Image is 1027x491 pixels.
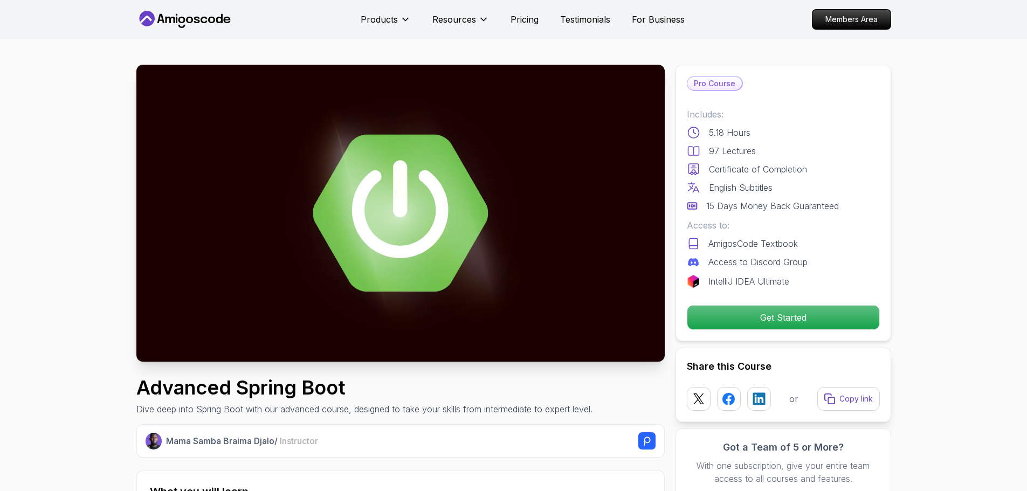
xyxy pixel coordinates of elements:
[789,392,798,405] p: or
[812,10,891,29] p: Members Area
[280,435,318,446] span: Instructor
[709,126,750,139] p: 5.18 Hours
[817,387,880,411] button: Copy link
[812,9,891,30] a: Members Area
[687,108,880,121] p: Includes:
[708,275,789,288] p: IntelliJ IDEA Ultimate
[632,13,685,26] a: For Business
[708,255,808,268] p: Access to Discord Group
[839,393,873,404] p: Copy link
[361,13,411,34] button: Products
[687,275,700,288] img: jetbrains logo
[560,13,610,26] a: Testimonials
[432,13,476,26] p: Resources
[361,13,398,26] p: Products
[687,459,880,485] p: With one subscription, give your entire team access to all courses and features.
[511,13,539,26] a: Pricing
[687,359,880,374] h2: Share this Course
[706,199,839,212] p: 15 Days Money Back Guaranteed
[687,440,880,455] h3: Got a Team of 5 or More?
[709,181,773,194] p: English Subtitles
[136,65,665,362] img: advanced-spring-boot_thumbnail
[136,403,592,416] p: Dive deep into Spring Boot with our advanced course, designed to take your skills from intermedia...
[687,219,880,232] p: Access to:
[709,144,756,157] p: 97 Lectures
[708,237,798,250] p: AmigosCode Textbook
[136,377,592,398] h1: Advanced Spring Boot
[687,305,880,330] button: Get Started
[709,163,807,176] p: Certificate of Completion
[146,433,162,449] img: Nelson Djalo
[432,13,489,34] button: Resources
[687,77,742,90] p: Pro Course
[166,434,318,447] p: Mama Samba Braima Djalo /
[687,306,879,329] p: Get Started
